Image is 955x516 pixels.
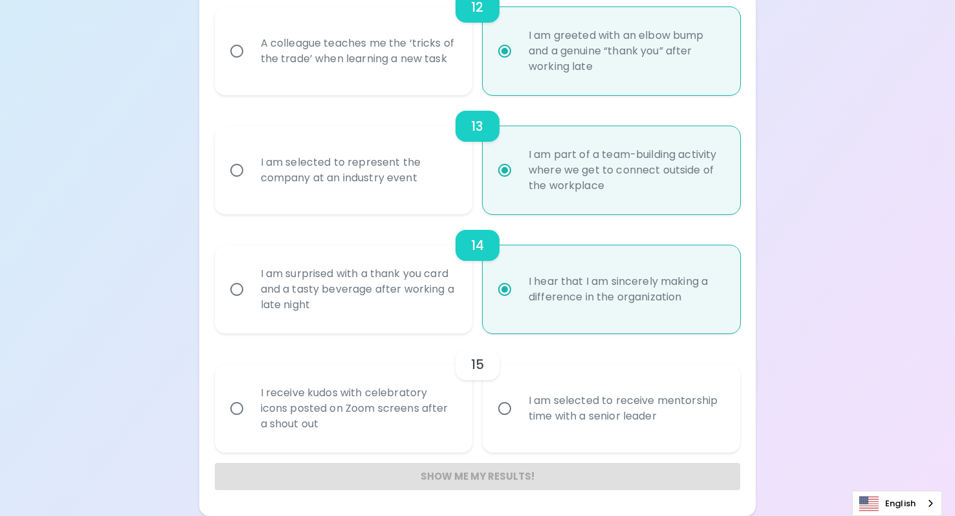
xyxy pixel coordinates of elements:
div: choice-group-check [215,333,741,453]
div: I am part of a team-building activity where we get to connect outside of the workplace [518,131,733,209]
div: choice-group-check [215,214,741,333]
div: I am surprised with a thank you card and a tasty beverage after working a late night [250,251,465,328]
div: I hear that I am sincerely making a difference in the organization [518,258,733,320]
div: A colleague teaches me the ‘tricks of the trade’ when learning a new task [250,20,465,82]
div: I am selected to receive mentorship time with a senior leader [518,377,733,440]
div: I am greeted with an elbow bump and a genuine “thank you” after working late [518,12,733,90]
div: choice-group-check [215,95,741,214]
h6: 15 [471,354,484,375]
div: Language [852,491,942,516]
a: English [853,491,941,515]
div: I receive kudos with celebratory icons posted on Zoom screens after a shout out [250,370,465,447]
h6: 14 [471,235,484,256]
h6: 13 [471,116,483,137]
aside: Language selected: English [852,491,942,516]
div: I am selected to represent the company at an industry event [250,139,465,201]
